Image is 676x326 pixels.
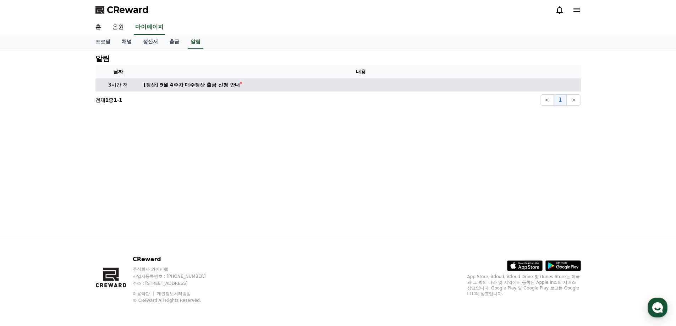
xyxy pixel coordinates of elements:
[144,81,578,89] a: [정산] 9월 4주차 매주정산 출금 신청 안내
[107,4,149,16] span: CReward
[114,97,117,103] strong: 1
[98,81,138,89] p: 3시간 전
[540,94,554,106] button: <
[110,236,118,241] span: 설정
[95,96,122,104] p: 전체 중 -
[95,65,141,78] th: 날짜
[95,4,149,16] a: CReward
[188,35,203,49] a: 알림
[133,255,219,264] p: CReward
[133,281,219,286] p: 주소 : [STREET_ADDRESS]
[567,94,581,106] button: >
[141,65,581,78] th: 내용
[105,97,109,103] strong: 1
[133,298,219,303] p: © CReward All Rights Reserved.
[47,225,92,243] a: 대화
[164,35,185,49] a: 출금
[144,81,240,89] div: [정산] 9월 4주차 매주정산 출금 신청 안내
[65,236,73,242] span: 대화
[467,274,581,297] p: App Store, iCloud, iCloud Drive 및 iTunes Store는 미국과 그 밖의 나라 및 지역에서 등록된 Apple Inc.의 서비스 상표입니다. Goo...
[92,225,136,243] a: 설정
[107,20,130,35] a: 음원
[90,35,116,49] a: 프로필
[95,55,110,62] h4: 알림
[133,291,155,296] a: 이용약관
[134,20,165,35] a: 마이페이지
[22,236,27,241] span: 홈
[554,94,567,106] button: 1
[133,266,219,272] p: 주식회사 와이피랩
[90,20,107,35] a: 홈
[116,35,137,49] a: 채널
[133,273,219,279] p: 사업자등록번호 : [PHONE_NUMBER]
[157,291,191,296] a: 개인정보처리방침
[137,35,164,49] a: 정산서
[119,97,122,103] strong: 1
[2,225,47,243] a: 홈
